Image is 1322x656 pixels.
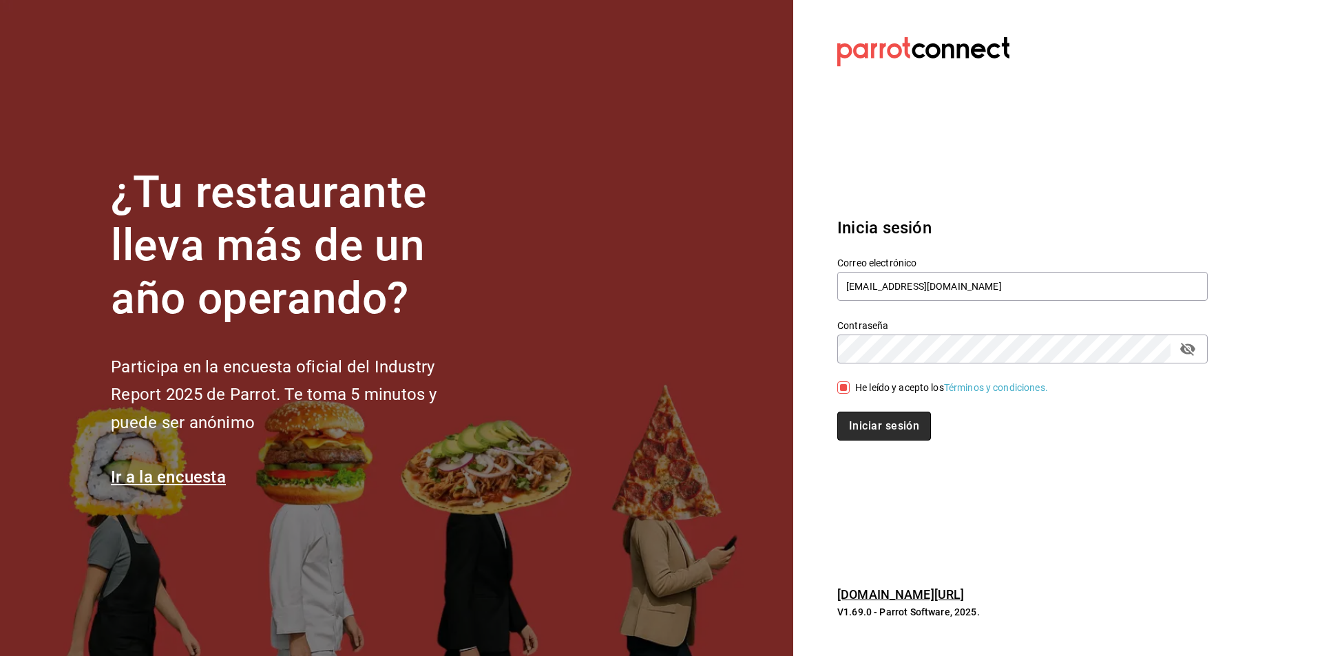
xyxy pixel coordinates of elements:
h3: Inicia sesión [837,215,1208,240]
a: Ir a la encuesta [111,467,226,487]
a: [DOMAIN_NAME][URL] [837,587,964,602]
input: Ingresa tu correo electrónico [837,272,1208,301]
button: passwordField [1176,337,1199,361]
p: V1.69.0 - Parrot Software, 2025. [837,605,1208,619]
h2: Participa en la encuesta oficial del Industry Report 2025 de Parrot. Te toma 5 minutos y puede se... [111,353,483,437]
h1: ¿Tu restaurante lleva más de un año operando? [111,167,483,325]
label: Correo electrónico [837,258,1208,268]
label: Contraseña [837,321,1208,330]
a: Términos y condiciones. [944,382,1048,393]
button: Iniciar sesión [837,412,931,441]
div: He leído y acepto los [855,381,1048,395]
